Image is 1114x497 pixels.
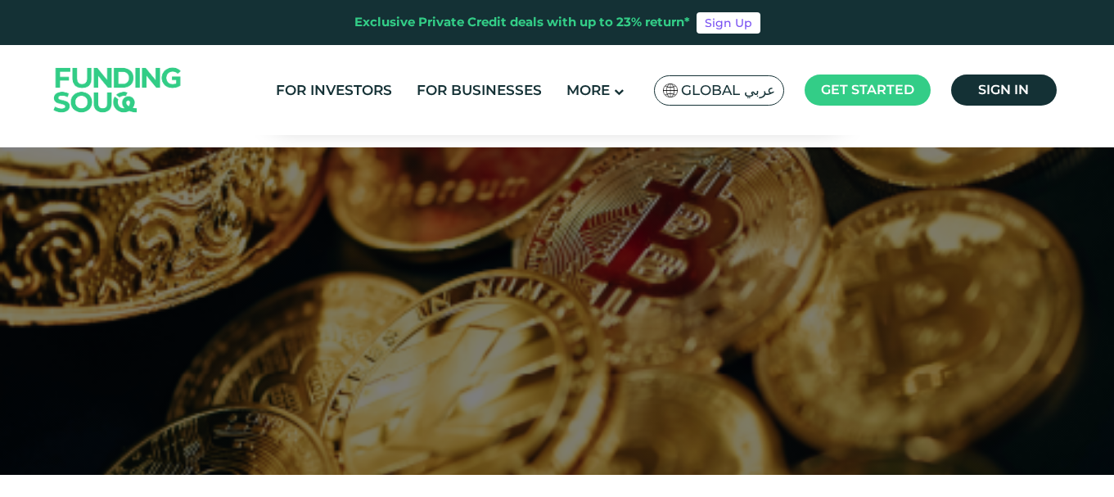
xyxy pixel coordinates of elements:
[697,12,760,34] a: Sign Up
[978,82,1029,97] span: Sign in
[681,81,775,100] span: Global عربي
[821,82,914,97] span: Get started
[951,75,1057,106] a: Sign in
[566,82,610,98] span: More
[272,77,396,104] a: For Investors
[663,84,678,97] img: SA Flag
[38,48,198,131] img: Logo
[354,13,690,32] div: Exclusive Private Credit deals with up to 23% return*
[413,77,546,104] a: For Businesses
